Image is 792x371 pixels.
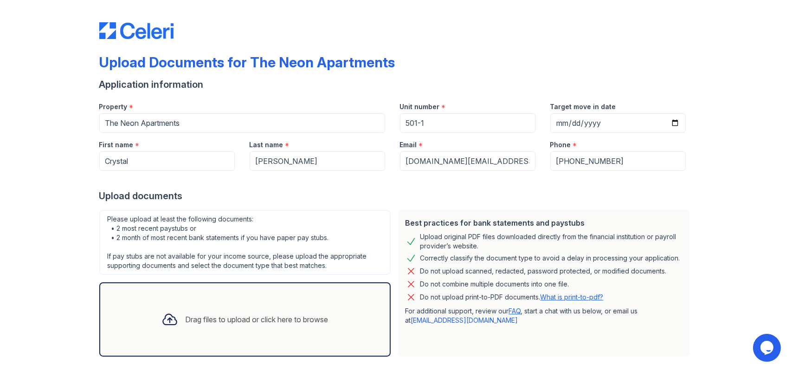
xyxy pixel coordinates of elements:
a: FAQ [509,307,521,315]
div: Application information [99,78,693,91]
p: For additional support, review our , start a chat with us below, or email us at [406,306,682,325]
div: Upload documents [99,189,693,202]
div: Upload original PDF files downloaded directly from the financial institution or payroll provider’... [420,232,682,251]
img: CE_Logo_Blue-a8612792a0a2168367f1c8372b55b34899dd931a85d93a1a3d3e32e68fde9ad4.png [99,22,174,39]
label: Email [400,140,417,150]
div: Correctly classify the document type to avoid a delay in processing your application. [420,253,680,264]
a: [EMAIL_ADDRESS][DOMAIN_NAME] [411,316,518,324]
iframe: chat widget [753,334,783,362]
div: Do not upload scanned, redacted, password protected, or modified documents. [420,266,667,277]
div: Upload Documents for The Neon Apartments [99,54,395,71]
p: Do not upload print-to-PDF documents. [420,293,604,302]
div: Best practices for bank statements and paystubs [406,217,682,228]
label: First name [99,140,134,150]
label: Property [99,102,128,111]
label: Unit number [400,102,440,111]
div: Do not combine multiple documents into one file. [420,279,569,290]
label: Last name [250,140,283,150]
div: Please upload at least the following documents: • 2 most recent paystubs or • 2 month of most rec... [99,210,391,275]
label: Phone [550,140,571,150]
label: Target move in date [550,102,616,111]
a: What is print-to-pdf? [541,293,604,301]
div: Drag files to upload or click here to browse [186,314,328,325]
